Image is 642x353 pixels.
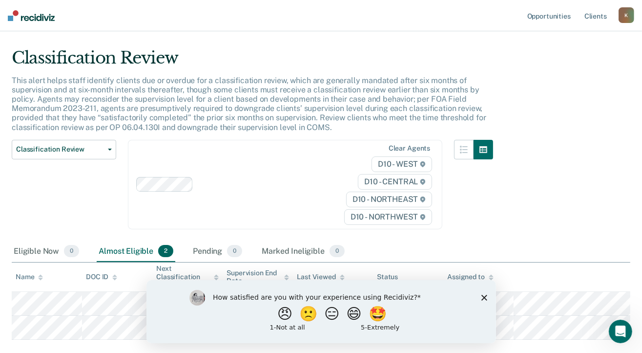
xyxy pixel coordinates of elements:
[619,7,634,23] button: K
[389,144,430,153] div: Clear agents
[146,280,496,343] iframe: Survey by Kim from Recidiviz
[227,269,289,286] div: Supervision End Date
[377,273,398,281] div: Status
[609,320,632,343] iframe: Intercom live chat
[191,241,244,263] div: Pending0
[227,245,242,258] span: 0
[12,48,493,76] div: Classification Review
[344,209,432,225] span: D10 - NORTHWEST
[297,273,344,281] div: Last Viewed
[86,273,117,281] div: DOC ID
[12,76,486,132] p: This alert helps staff identify clients due or overdue for a classification review, which are gen...
[12,140,116,159] button: Classification Review
[12,241,81,263] div: Eligible Now0
[346,192,432,207] span: D10 - NORTHEAST
[330,245,345,258] span: 0
[158,245,173,258] span: 2
[156,265,219,289] div: Next Classification Due Date
[64,245,79,258] span: 0
[16,145,104,154] span: Classification Review
[447,273,493,281] div: Assigned to
[8,10,55,21] img: Recidiviz
[16,273,43,281] div: Name
[97,241,175,263] div: Almost Eligible2
[358,174,432,190] span: D10 - CENTRAL
[372,156,432,172] span: D10 - WEST
[260,241,347,263] div: Marked Ineligible0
